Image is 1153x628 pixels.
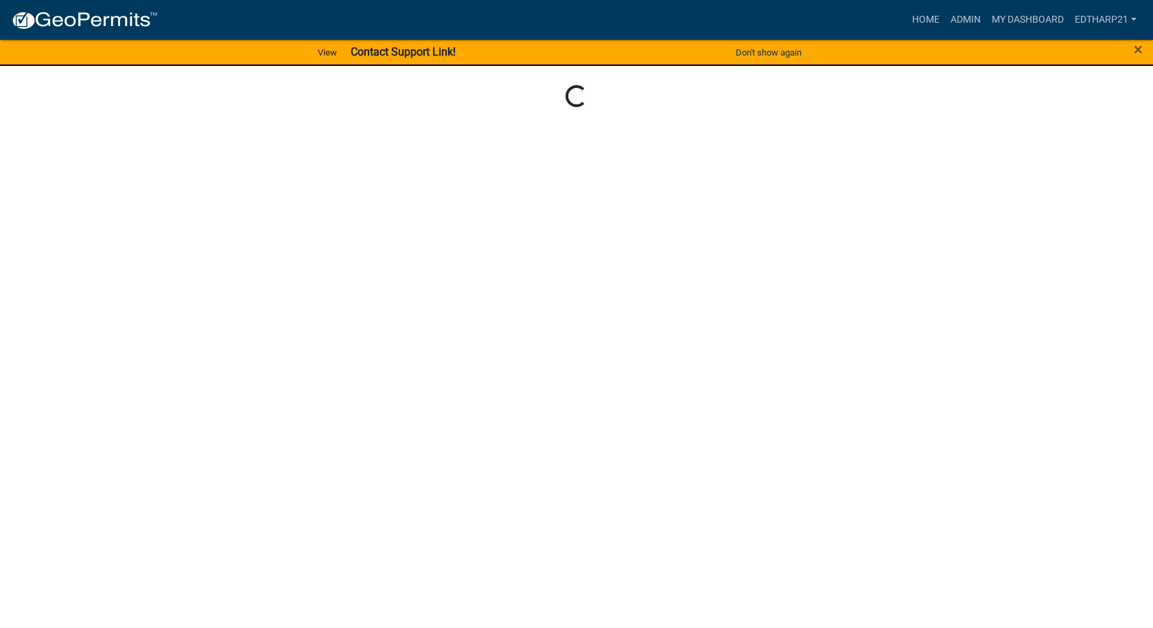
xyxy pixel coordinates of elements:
button: Close [1134,41,1143,58]
a: EdTharp21 [1069,7,1142,33]
a: View [312,41,342,64]
a: Home [907,7,945,33]
span: × [1134,40,1143,59]
a: Admin [945,7,986,33]
strong: Contact Support Link! [351,45,456,58]
a: My Dashboard [986,7,1069,33]
button: Don't show again [730,41,807,64]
